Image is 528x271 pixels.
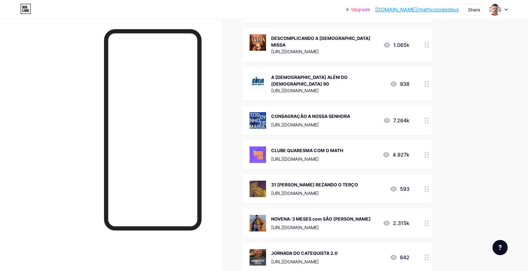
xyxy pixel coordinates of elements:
div: 31 [PERSON_NAME] REZANDO O TERÇO [271,181,358,188]
div: 938 [390,80,409,88]
img: mathcolodedeus [489,3,501,16]
div: DESCOMPLICANDO A [DEMOGRAPHIC_DATA] MISSA [271,35,378,48]
div: [URL][DOMAIN_NAME] [271,156,343,162]
img: JORNADA DO CATEQUISTA 2.0 [250,249,266,266]
div: 2.315k [383,219,409,227]
img: NOVENA: 3 MESES com SÃO JOSÉ [250,215,266,231]
div: 4.927k [382,151,409,158]
div: A [DEMOGRAPHIC_DATA] ALÉM DO [DEMOGRAPHIC_DATA] 90 [271,74,385,87]
img: DESCOMPLICANDO A SANTA MISSA [250,34,266,51]
div: 1.065k [383,41,409,49]
div: [URL][DOMAIN_NAME] [271,87,385,94]
div: CLUBE QUARESMA COM O MATH [271,147,343,154]
div: NOVENA: 3 MESES com SÃO [PERSON_NAME] [271,216,371,222]
div: 842 [390,254,409,261]
img: A BÍBLIA ALÉM DO SALMO 90 [250,73,266,90]
div: [URL][DOMAIN_NAME] [271,48,378,55]
div: CONSAGRAÇÃO A NOSSA SENHORA [271,113,350,119]
div: [URL][DOMAIN_NAME] [271,258,338,265]
div: JORNADA DO CATEQUISTA 2.0 [271,250,338,256]
a: Upgrade [346,7,370,12]
div: [URL][DOMAIN_NAME] [271,190,358,197]
div: Share [468,6,480,13]
a: [DOMAIN_NAME]/mathcolodedeus [375,6,459,13]
div: 593 [390,185,409,193]
img: 31 DIAS REZANDO O TERÇO [250,181,266,197]
div: 7.264k [383,117,409,124]
div: [URL][DOMAIN_NAME] [271,121,350,128]
img: CLUBE QUARESMA COM O MATH [250,146,266,163]
div: [URL][DOMAIN_NAME] [271,224,371,231]
img: CONSAGRAÇÃO A NOSSA SENHORA [250,112,266,129]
